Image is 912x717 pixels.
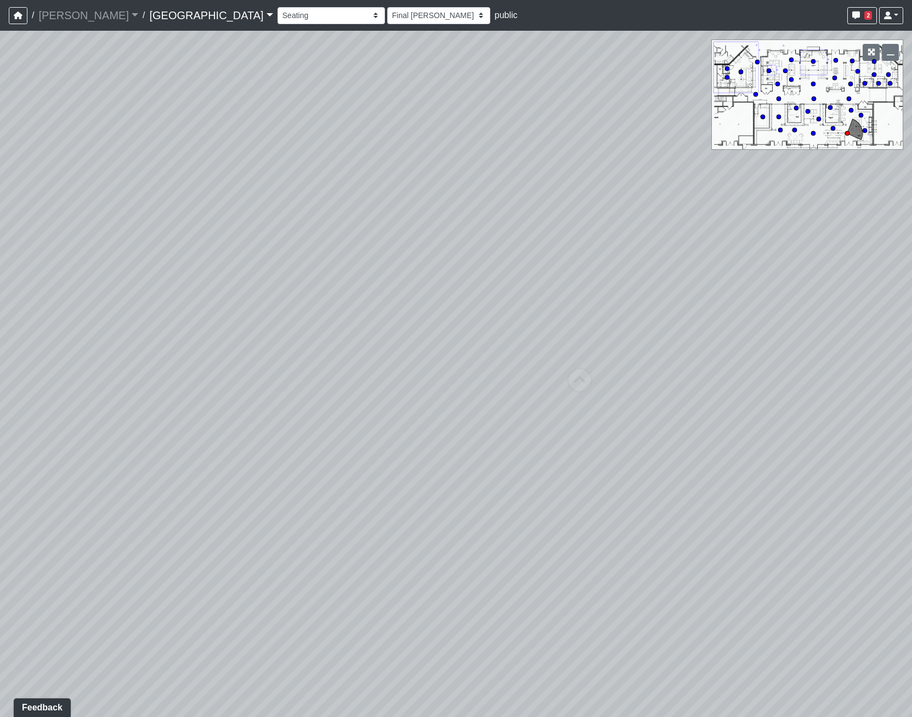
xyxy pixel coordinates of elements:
iframe: Ybug feedback widget [8,695,73,717]
a: [PERSON_NAME] [38,4,138,26]
span: public [495,10,518,20]
span: / [27,4,38,26]
span: / [138,4,149,26]
a: [GEOGRAPHIC_DATA] [149,4,273,26]
button: 2 [847,7,877,24]
span: 2 [864,11,872,20]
